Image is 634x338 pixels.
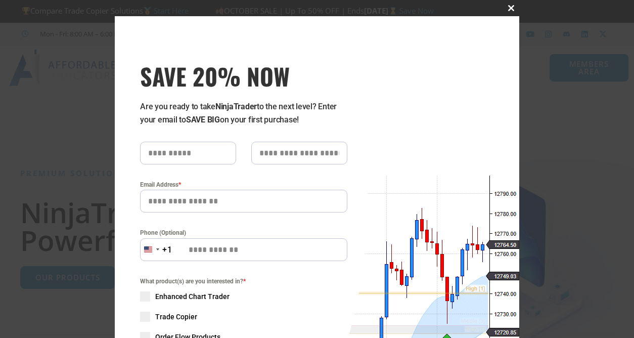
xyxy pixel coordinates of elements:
strong: SAVE BIG [186,115,220,124]
label: Trade Copier [140,312,347,322]
label: Email Address [140,180,347,190]
h3: SAVE 20% NOW [140,62,347,90]
span: Trade Copier [155,312,197,322]
label: Phone (Optional) [140,228,347,238]
span: What product(s) are you interested in? [140,276,347,286]
p: Are you ready to take to the next level? Enter your email to on your first purchase! [140,100,347,126]
label: Enhanced Chart Trader [140,291,347,302]
div: +1 [162,243,172,257]
strong: NinjaTrader [215,102,257,111]
span: Enhanced Chart Trader [155,291,230,302]
button: Selected country [140,238,172,261]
